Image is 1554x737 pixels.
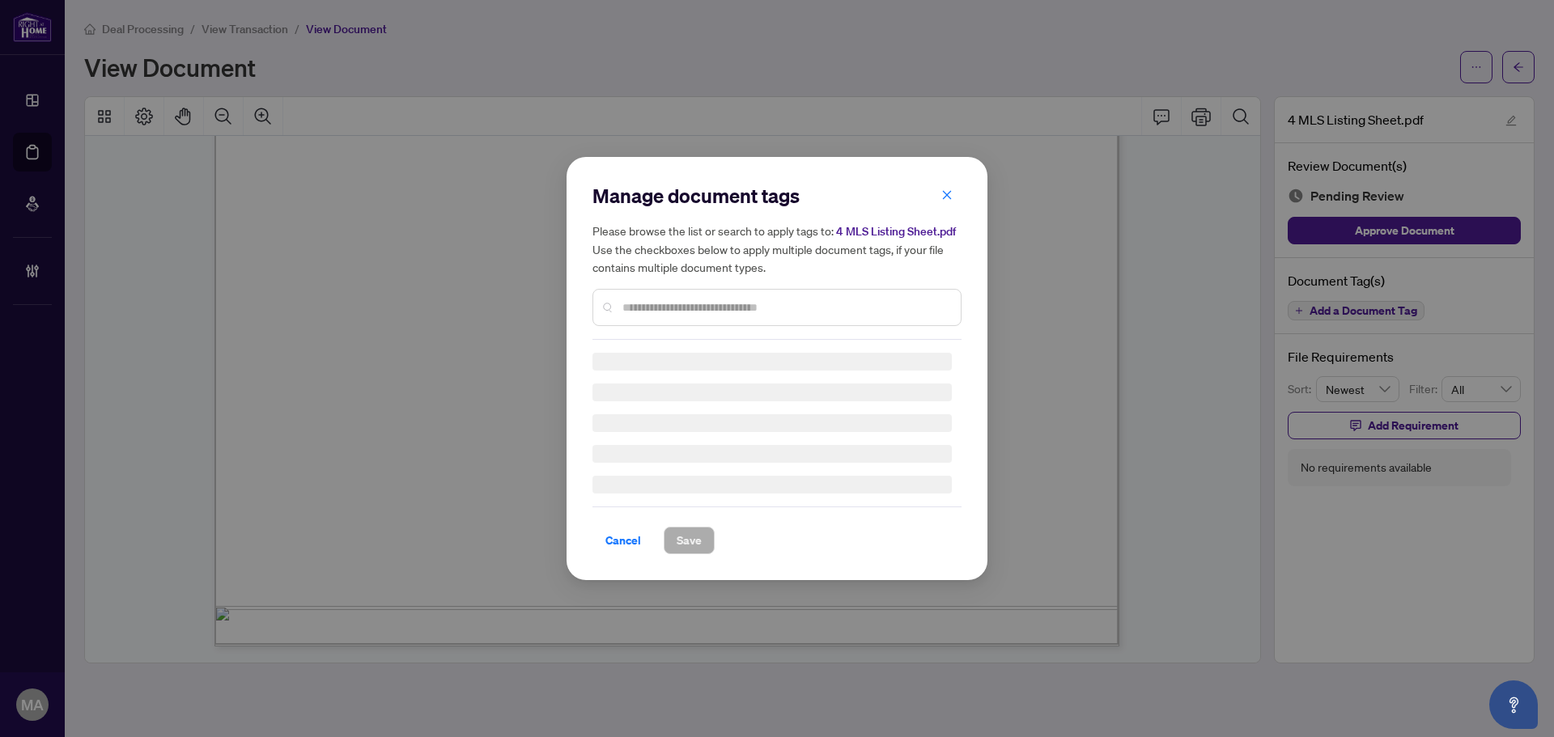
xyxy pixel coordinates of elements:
[664,527,715,554] button: Save
[941,189,953,201] span: close
[592,527,654,554] button: Cancel
[1489,680,1538,729] button: Open asap
[605,527,641,553] span: Cancel
[836,224,956,239] span: 4 MLS Listing Sheet.pdf
[592,222,962,276] h5: Please browse the list or search to apply tags to: Use the checkboxes below to apply multiple doc...
[592,183,962,209] h2: Manage document tags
